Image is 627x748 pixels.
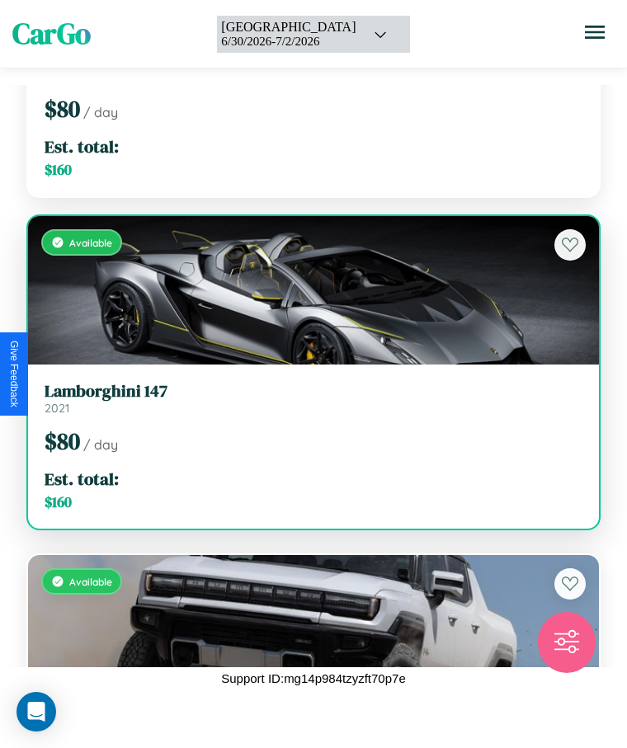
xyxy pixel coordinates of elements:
span: $ 160 [45,492,72,512]
span: $ 160 [45,160,72,180]
span: CarGo [12,14,91,54]
span: 2021 [45,401,69,416]
span: $ 80 [45,426,80,457]
span: / day [83,104,118,120]
span: Est. total: [45,467,119,491]
span: Available [69,237,112,249]
span: Available [69,576,112,588]
a: Lamborghini 1472021 [45,381,582,416]
span: Est. total: [45,134,119,158]
span: $ 80 [45,93,80,125]
div: Open Intercom Messenger [16,692,56,732]
span: / day [83,436,118,453]
h3: Lamborghini 147 [45,381,582,401]
p: Support ID: mg14p984tzyzft70p7e [221,667,405,689]
div: Give Feedback [8,341,20,407]
div: 6 / 30 / 2026 - 7 / 2 / 2026 [221,35,356,49]
div: [GEOGRAPHIC_DATA] [221,20,356,35]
